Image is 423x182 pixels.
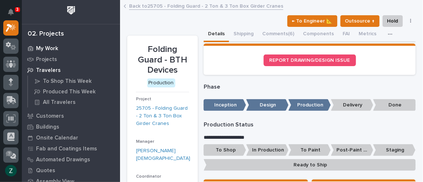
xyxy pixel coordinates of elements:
[229,27,258,42] button: Shipping
[22,132,120,143] a: Onsite Calendar
[383,15,403,27] button: Hold
[373,144,416,156] p: Staging
[287,15,338,27] button: ← To Engineer 📐
[28,97,120,107] a: All Travelers
[22,165,120,176] a: Quotes
[258,27,299,42] button: Comments (6)
[338,27,354,42] button: FAI
[204,84,416,90] p: Phase
[43,78,92,85] p: To Shop This Week
[28,86,120,97] a: Produced This Week
[340,15,380,27] button: Outsource ↑
[22,143,120,154] a: Fab and Coatings Items
[204,144,246,156] p: To Shop
[136,97,151,101] span: Project
[147,78,175,88] div: Production
[16,7,19,12] p: 3
[36,56,57,63] p: Projects
[22,121,120,132] a: Buildings
[22,54,120,65] a: Projects
[36,67,61,74] p: Travelers
[204,159,416,171] p: Ready to Ship
[299,27,338,42] button: Components
[22,65,120,76] a: Travelers
[246,99,289,111] p: Design
[204,121,416,128] p: Production Status
[43,99,76,106] p: All Travelers
[36,45,58,52] p: My Work
[3,4,19,20] button: Notifications
[331,144,374,156] p: Post-Paint Assembly
[22,43,120,54] a: My Work
[28,30,64,38] div: 02. Projects
[246,144,289,156] p: In Production
[64,4,78,17] img: Workspace Logo
[28,76,120,86] a: To Shop This Week
[43,89,96,95] p: Produced This Week
[270,58,350,63] span: REPORT DRAWING/DESIGN ISSUE
[36,146,97,152] p: Fab and Coatings Items
[22,110,120,121] a: Customers
[345,17,375,25] span: Outsource ↑
[136,147,190,162] a: [PERSON_NAME][DEMOGRAPHIC_DATA]
[36,113,64,120] p: Customers
[36,157,90,163] p: Automated Drawings
[136,139,154,144] span: Manager
[129,1,283,10] a: Back to25705 - Folding Guard - 2 Ton & 3 Ton Box Girder Cranes
[204,99,246,111] p: Inception
[354,27,381,42] button: Metrics
[136,174,161,179] span: Coordinator
[292,17,333,25] span: ← To Engineer 📐
[264,54,356,66] a: REPORT DRAWING/DESIGN ISSUE
[9,9,19,20] div: Notifications3
[136,105,189,127] a: 25705 - Folding Guard - 2 Ton & 3 Ton Box Girder Cranes
[36,167,55,174] p: Quotes
[288,144,331,156] p: To Paint
[22,154,120,165] a: Automated Drawings
[3,163,19,178] button: users-avatar
[373,99,416,111] p: Done
[36,124,59,130] p: Buildings
[36,135,78,141] p: Onsite Calendar
[288,99,331,111] p: Production
[387,17,398,25] span: Hold
[204,27,229,42] button: Details
[331,99,374,111] p: Delivery
[136,44,189,76] p: Folding Guard - BTH Devices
